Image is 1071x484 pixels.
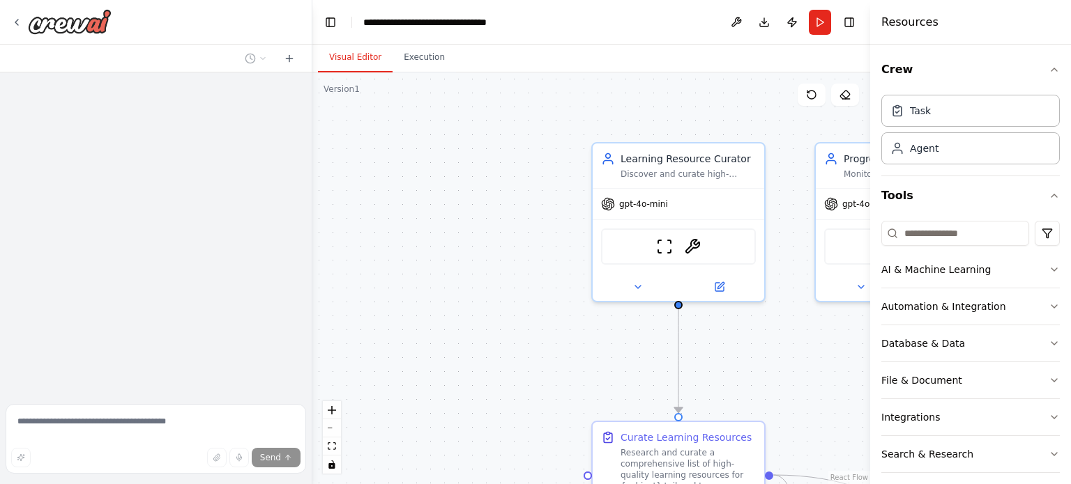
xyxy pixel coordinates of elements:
[684,238,701,255] img: BrightDataSearchTool
[239,50,273,67] button: Switch to previous chat
[323,419,341,437] button: zoom out
[910,141,939,155] div: Agent
[323,437,341,455] button: fit view
[621,169,756,180] div: Discover and curate high-quality learning resources for {subject} based on {learning_level} and {...
[881,263,991,276] div: AI & Machine Learning
[591,142,766,302] div: Learning Resource CuratorDiscover and curate high-quality learning resources for {subject} based ...
[28,9,112,34] img: Logo
[881,410,940,424] div: Integrations
[619,198,668,210] span: gpt-4o-mini
[881,251,1060,288] button: AI & Machine Learning
[881,447,973,461] div: Search & Research
[881,373,962,387] div: File & Document
[881,50,1060,89] button: Crew
[881,362,1060,398] button: File & Document
[814,142,989,302] div: Progress TrackerMonitor and analyze learning progress across {subject} courses and materials, ide...
[656,238,673,255] img: ScrapeWebsiteTool
[881,14,939,31] h4: Resources
[323,455,341,474] button: toggle interactivity
[323,401,341,419] button: zoom in
[318,43,393,72] button: Visual Editor
[260,452,281,463] span: Send
[621,152,756,166] div: Learning Resource Curator
[830,474,868,481] a: React Flow attribution
[844,152,979,166] div: Progress Tracker
[881,299,1006,313] div: Automation & Integration
[671,308,685,412] g: Edge from 4ae0e4fe-81ca-4637-a69b-1f30951d14bb to 5c2514c4-85c1-4274-8d17-80714df0cc1e
[323,401,341,474] div: React Flow controls
[881,325,1060,361] button: Database & Data
[881,288,1060,325] button: Automation & Integration
[11,448,31,467] button: Improve this prompt
[840,13,859,32] button: Hide right sidebar
[229,448,249,467] button: Click to speak your automation idea
[881,436,1060,472] button: Search & Research
[844,169,979,180] div: Monitor and analyze learning progress across {subject} courses and materials, identifying pattern...
[910,104,931,118] div: Task
[321,13,340,32] button: Hide left sidebar
[278,50,301,67] button: Start a new chat
[881,176,1060,215] button: Tools
[393,43,456,72] button: Execution
[881,336,965,350] div: Database & Data
[881,89,1060,175] div: Crew
[252,448,301,467] button: Send
[621,430,752,444] div: Curate Learning Resources
[842,198,891,210] span: gpt-4o-mini
[363,15,520,29] nav: breadcrumb
[680,279,759,295] button: Open in side panel
[881,399,1060,435] button: Integrations
[207,448,227,467] button: Upload files
[324,84,360,95] div: Version 1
